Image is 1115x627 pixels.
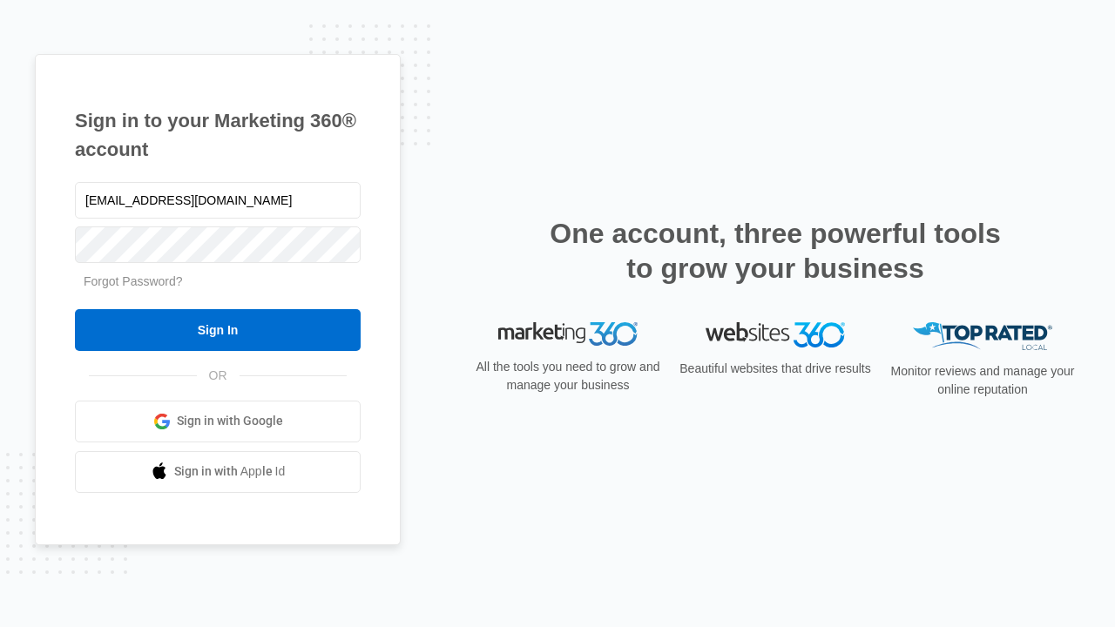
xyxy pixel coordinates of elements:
[75,182,361,219] input: Email
[75,309,361,351] input: Sign In
[75,451,361,493] a: Sign in with Apple Id
[470,358,666,394] p: All the tools you need to grow and manage your business
[177,412,283,430] span: Sign in with Google
[75,401,361,442] a: Sign in with Google
[678,360,873,378] p: Beautiful websites that drive results
[84,274,183,288] a: Forgot Password?
[75,106,361,164] h1: Sign in to your Marketing 360® account
[913,322,1052,351] img: Top Rated Local
[544,216,1006,286] h2: One account, three powerful tools to grow your business
[706,322,845,347] img: Websites 360
[498,322,638,347] img: Marketing 360
[197,367,240,385] span: OR
[174,462,286,481] span: Sign in with Apple Id
[885,362,1080,399] p: Monitor reviews and manage your online reputation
